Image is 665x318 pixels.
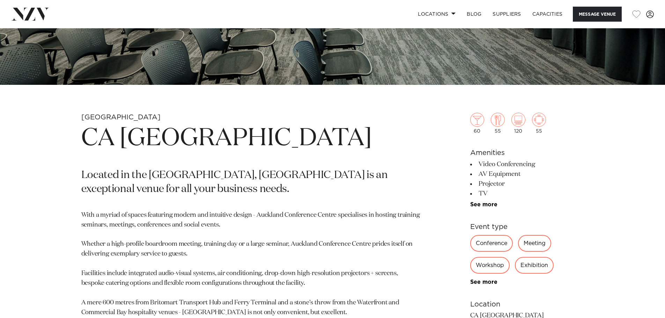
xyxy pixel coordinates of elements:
div: 60 [470,113,484,134]
img: meeting.png [532,113,546,127]
img: dining.png [491,113,505,127]
h6: Amenities [470,148,584,158]
a: Capacities [527,7,568,22]
li: AV Equipment [470,169,584,179]
div: Meeting [518,235,551,252]
h1: CA [GEOGRAPHIC_DATA] [81,123,421,155]
img: theatre.png [511,113,525,127]
li: TV [470,189,584,199]
div: Workshop [470,257,510,274]
div: 55 [532,113,546,134]
h6: Location [470,299,584,310]
div: 120 [511,113,525,134]
p: Located in the [GEOGRAPHIC_DATA], [GEOGRAPHIC_DATA] is an exceptional venue for all your business... [81,169,421,197]
img: cocktail.png [470,113,484,127]
a: Locations [412,7,461,22]
div: Exhibition [515,257,554,274]
a: SUPPLIERS [487,7,526,22]
small: [GEOGRAPHIC_DATA] [81,114,161,121]
div: Conference [470,235,513,252]
h6: Event type [470,222,584,232]
img: nzv-logo.png [11,8,49,20]
div: 55 [491,113,505,134]
li: Projector [470,179,584,189]
a: BLOG [461,7,487,22]
li: Video Conferencing [470,160,584,169]
button: Message Venue [573,7,622,22]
